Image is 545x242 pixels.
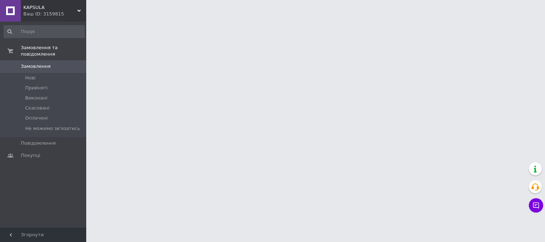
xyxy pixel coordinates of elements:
[23,4,77,11] span: KAPSULA
[25,125,80,132] span: Не можемо зв'язатись
[21,140,56,146] span: Повідомлення
[21,152,40,159] span: Покупці
[25,85,47,91] span: Прийняті
[529,198,543,213] button: Чат з покупцем
[21,45,86,57] span: Замовлення та повідомлення
[25,75,36,81] span: Нові
[21,63,51,70] span: Замовлення
[25,95,47,101] span: Виконані
[23,11,86,17] div: Ваш ID: 3159815
[25,115,48,121] span: Оплачені
[25,105,50,111] span: Скасовані
[4,25,85,38] input: Пошук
